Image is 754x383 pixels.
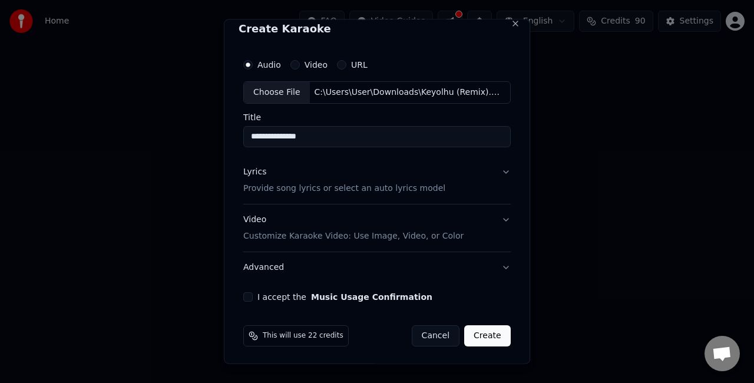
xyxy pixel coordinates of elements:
[311,292,432,301] button: I accept the
[305,61,328,69] label: Video
[239,24,515,34] h2: Create Karaoke
[243,156,511,203] button: LyricsProvide song lyrics or select an auto lyrics model
[243,113,511,121] label: Title
[257,292,432,301] label: I accept the
[243,182,445,194] p: Provide song lyrics or select an auto lyrics model
[263,331,343,340] span: This will use 22 credits
[243,204,511,251] button: VideoCustomize Karaoke Video: Use Image, Video, or Color
[243,213,464,242] div: Video
[257,61,281,69] label: Audio
[243,230,464,242] p: Customize Karaoke Video: Use Image, Video, or Color
[244,82,310,103] div: Choose File
[412,325,459,346] button: Cancel
[310,87,510,98] div: C:\Users\User\Downloads\Keyolhu (Remix).mp3
[243,252,511,282] button: Advanced
[243,166,266,177] div: Lyrics
[464,325,511,346] button: Create
[351,61,368,69] label: URL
